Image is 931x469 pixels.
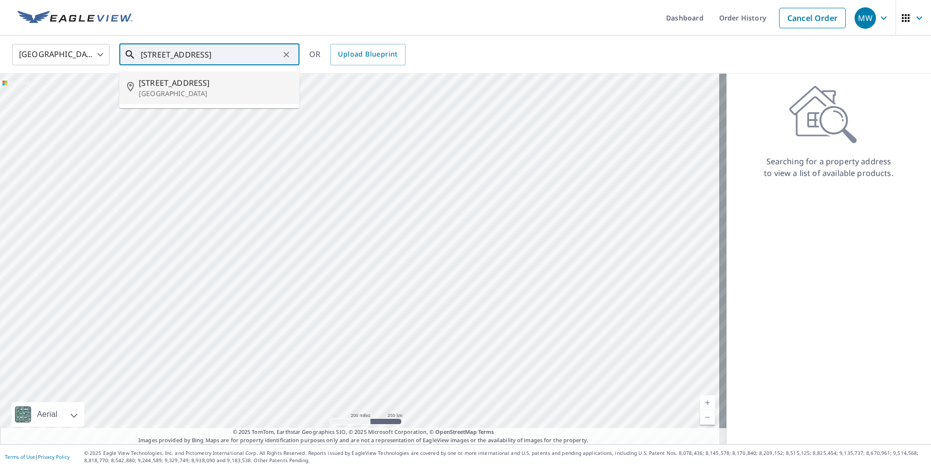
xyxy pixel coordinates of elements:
[435,428,476,435] a: OpenStreetMap
[139,89,292,98] p: [GEOGRAPHIC_DATA]
[700,410,715,425] a: Current Level 5, Zoom Out
[141,41,279,68] input: Search by address or latitude-longitude
[478,428,494,435] a: Terms
[34,402,60,427] div: Aerial
[5,453,35,460] a: Terms of Use
[763,156,894,179] p: Searching for a property address to view a list of available products.
[779,8,846,28] a: Cancel Order
[855,7,876,29] div: MW
[18,11,132,25] img: EV Logo
[279,48,293,61] button: Clear
[84,449,926,464] p: © 2025 Eagle View Technologies, Inc. and Pictometry International Corp. All Rights Reserved. Repo...
[233,428,494,436] span: © 2025 TomTom, Earthstar Geographics SIO, © 2025 Microsoft Corporation, ©
[139,77,292,89] span: [STREET_ADDRESS]
[12,402,84,427] div: Aerial
[338,48,397,60] span: Upload Blueprint
[309,44,406,65] div: OR
[700,395,715,410] a: Current Level 5, Zoom In
[38,453,70,460] a: Privacy Policy
[330,44,405,65] a: Upload Blueprint
[5,454,70,460] p: |
[12,41,110,68] div: [GEOGRAPHIC_DATA]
